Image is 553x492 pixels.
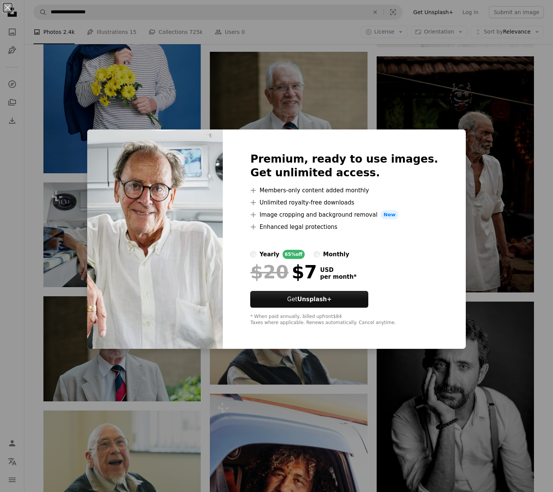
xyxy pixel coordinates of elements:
div: yearly [259,250,279,259]
strong: Unsplash+ [297,296,332,303]
li: Members-only content added monthly [250,186,438,195]
input: yearly65%off [250,251,256,257]
span: New [380,210,399,219]
div: $7 [250,262,317,282]
li: Enhanced legal protections [250,222,438,232]
li: Image cropping and background removal [250,210,438,219]
span: $20 [250,262,288,282]
div: monthly [323,250,349,259]
li: Unlimited royalty-free downloads [250,198,438,207]
div: * When paid annually, billed upfront $84 Taxes where applicable. Renews automatically. Cancel any... [250,314,438,326]
span: USD [320,267,356,273]
div: 65% off [283,250,305,259]
input: monthly [314,251,320,257]
button: GetUnsplash+ [250,291,368,308]
span: per month * [320,273,356,280]
h2: Premium, ready to use images. Get unlimited access. [250,152,438,180]
img: premium_photo-1673817497084-487f8f4522d1 [87,129,223,349]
